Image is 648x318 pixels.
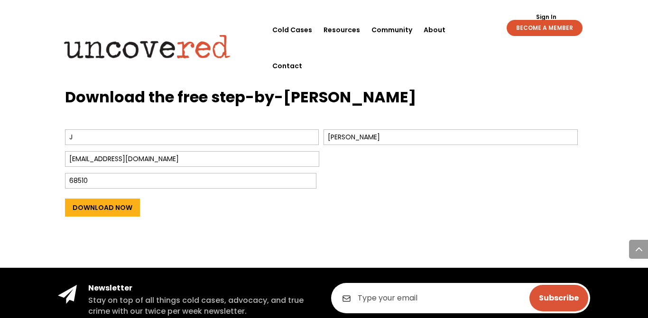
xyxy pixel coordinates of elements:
input: Zip Code [65,173,316,189]
a: Community [371,12,412,48]
a: BECOME A MEMBER [507,20,583,36]
input: First Name [65,129,319,145]
h3: Download the free step-by-[PERSON_NAME] [65,87,583,113]
h5: Stay on top of all things cold cases, advocacy, and true crime with our twice per week newsletter. [88,295,317,317]
input: Type your email [331,283,590,313]
input: Subscribe [529,285,588,311]
input: Last Name [324,129,578,145]
a: Resources [324,12,360,48]
a: About [424,12,445,48]
h4: Newsletter [88,283,317,293]
a: Cold Cases [272,12,312,48]
a: Contact [272,48,302,84]
input: Download Now [65,199,140,217]
img: Uncovered logo [56,28,239,65]
input: Email [65,151,319,167]
a: Sign In [531,14,562,20]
